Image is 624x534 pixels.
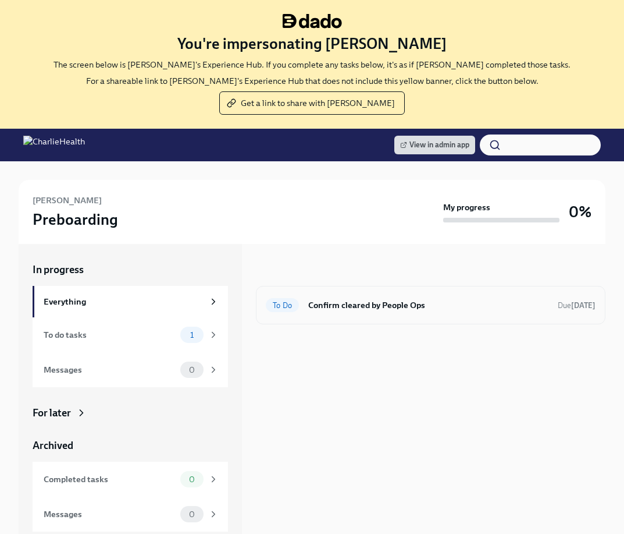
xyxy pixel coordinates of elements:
span: To Do [266,301,299,310]
button: Get a link to share with [PERSON_NAME] [219,91,405,115]
a: Messages0 [33,497,228,532]
div: Messages [44,508,176,521]
strong: [DATE] [571,301,596,310]
h6: [PERSON_NAME] [33,194,102,207]
div: For later [33,406,71,420]
h3: You're impersonating [PERSON_NAME] [177,33,447,54]
h6: Confirm cleared by People Ops [308,299,548,312]
img: CharlieHealth [23,136,85,154]
a: To do tasks1 [33,317,228,352]
a: Completed tasks0 [33,462,228,497]
p: For a shareable link to [PERSON_NAME]'s Experience Hub that does not include this yellow banner, ... [86,75,539,87]
span: 0 [182,366,202,374]
a: To DoConfirm cleared by People OpsDue[DATE] [266,296,596,314]
div: In progress [256,263,307,277]
a: View in admin app [394,136,475,154]
span: October 6th, 2025 09:00 [558,300,596,311]
span: View in admin app [400,139,469,151]
img: dado [283,14,342,29]
span: 1 [183,331,201,340]
div: To do tasks [44,328,176,341]
a: In progress [33,263,228,277]
strong: My progress [443,201,490,213]
span: Due [558,301,596,310]
p: The screen below is [PERSON_NAME]'s Experience Hub. If you complete any tasks below, it's as if [... [54,59,570,70]
div: Completed tasks [44,473,176,486]
h3: Preboarding [33,209,118,230]
a: Messages0 [33,352,228,387]
span: 0 [182,510,202,519]
div: Everything [44,295,204,308]
a: Archived [33,438,228,452]
span: 0 [182,475,202,484]
span: Get a link to share with [PERSON_NAME] [229,97,395,109]
div: Messages [44,363,176,376]
a: For later [33,406,228,420]
h3: 0% [569,201,591,222]
a: Everything [33,286,228,317]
